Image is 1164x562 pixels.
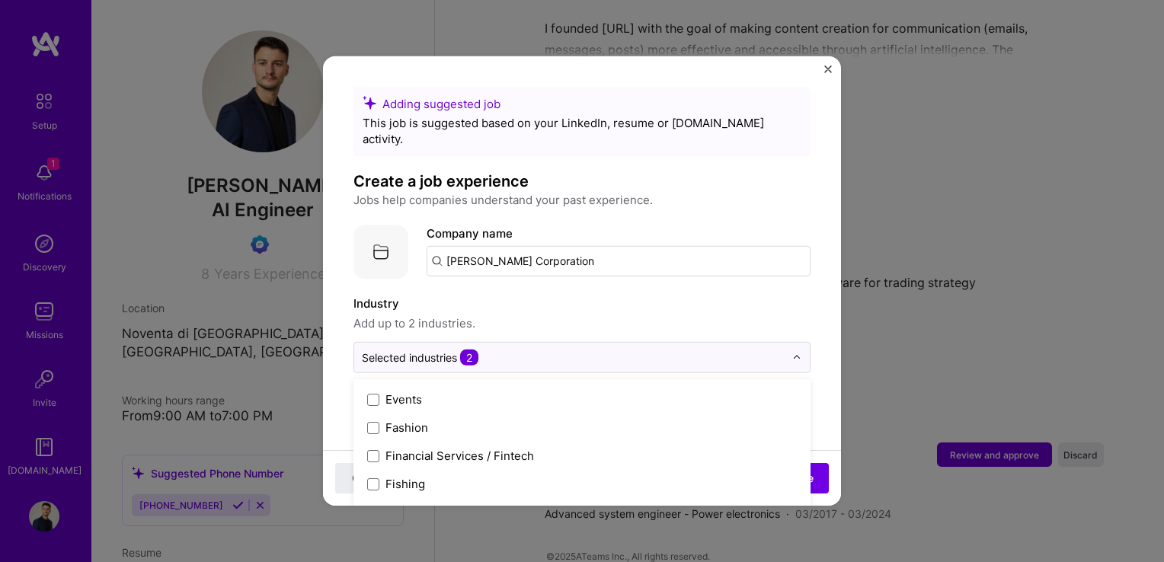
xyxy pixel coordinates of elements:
h4: Create a job experience [353,171,811,191]
i: icon SuggestedTeams [363,96,376,110]
span: Add up to 2 industries. [353,315,811,333]
div: Fashion [385,420,428,436]
button: Close [824,65,832,81]
label: Industry [353,295,811,313]
input: Search for a company... [427,246,811,276]
div: Selected industries [362,350,478,366]
div: Environment [385,363,454,379]
div: Financial Services / Fintech [385,448,534,464]
div: Events [385,391,422,407]
img: Company logo [353,225,408,279]
span: Close [352,471,380,486]
img: drop icon [792,353,801,362]
div: This job is suggested based on your LinkedIn, resume or [DOMAIN_NAME] activity. [363,115,801,147]
div: Fishing [385,476,425,492]
p: Jobs help companies understand your past experience. [353,191,811,209]
label: Company name [427,226,513,241]
div: Fitness [385,504,425,520]
span: 2 [460,350,478,366]
div: Adding suggested job [363,96,801,112]
button: Close [335,463,396,493]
